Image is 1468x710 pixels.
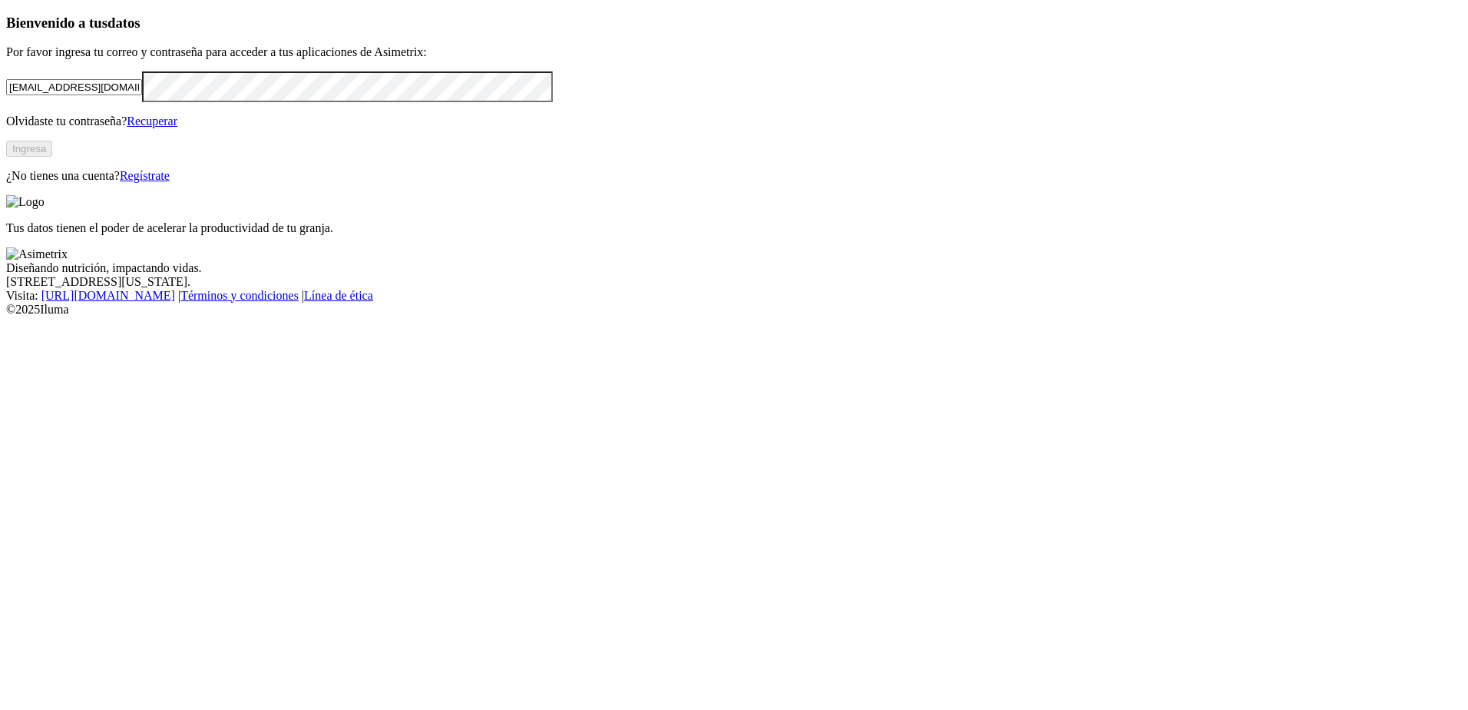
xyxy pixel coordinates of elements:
p: Olvidaste tu contraseña? [6,114,1462,128]
div: Diseñando nutrición, impactando vidas. [6,261,1462,275]
div: Visita : | | [6,289,1462,303]
p: ¿No tienes una cuenta? [6,169,1462,183]
a: Términos y condiciones [180,289,299,302]
p: Por favor ingresa tu correo y contraseña para acceder a tus aplicaciones de Asimetrix: [6,45,1462,59]
h3: Bienvenido a tus [6,15,1462,32]
a: Regístrate [120,169,170,182]
a: [URL][DOMAIN_NAME] [41,289,175,302]
div: © 2025 Iluma [6,303,1462,317]
span: datos [107,15,141,31]
button: Ingresa [6,141,52,157]
a: Recuperar [127,114,177,128]
img: Asimetrix [6,247,68,261]
input: Tu correo [6,79,142,95]
a: Línea de ética [304,289,373,302]
p: Tus datos tienen el poder de acelerar la productividad de tu granja. [6,221,1462,235]
div: [STREET_ADDRESS][US_STATE]. [6,275,1462,289]
img: Logo [6,195,45,209]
